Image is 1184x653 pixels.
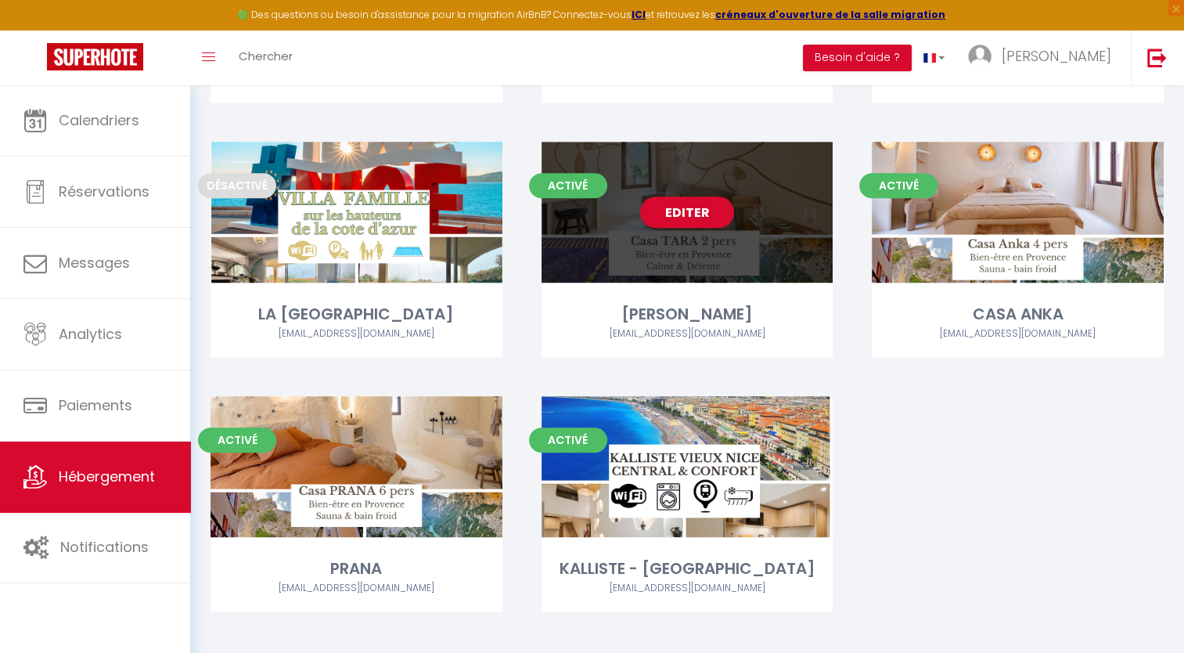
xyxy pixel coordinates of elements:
span: Notifications [60,537,149,557]
span: Activé [529,428,607,453]
a: ICI [632,8,646,21]
div: CASA ANKA [872,302,1164,326]
a: ... [PERSON_NAME] [956,31,1131,85]
div: Airbnb [542,581,833,596]
span: Désactivé [198,173,276,198]
div: Airbnb [211,581,502,596]
button: Besoin d'aide ? [803,45,912,71]
span: Chercher [239,48,293,64]
span: Activé [529,173,607,198]
span: Paiements [59,395,132,415]
div: Airbnb [211,326,502,341]
button: Ouvrir le widget de chat LiveChat [13,6,59,53]
div: PRANA [211,557,502,581]
span: Hébergement [59,467,155,486]
div: [PERSON_NAME] [542,302,833,326]
div: Airbnb [542,326,833,341]
img: logout [1147,48,1167,67]
div: LA [GEOGRAPHIC_DATA] [211,302,502,326]
span: Calendriers [59,110,139,130]
a: créneaux d'ouverture de la salle migration [715,8,945,21]
span: [PERSON_NAME] [1002,46,1111,66]
div: KALLISTE - [GEOGRAPHIC_DATA] [542,557,833,581]
span: Activé [859,173,937,198]
a: Editer [640,197,734,228]
a: Chercher [227,31,304,85]
div: Airbnb [872,326,1164,341]
img: Super Booking [47,43,143,70]
span: Activé [198,428,276,453]
span: Réservations [59,182,149,201]
span: Messages [59,253,130,272]
span: Analytics [59,324,122,344]
img: ... [968,45,991,68]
